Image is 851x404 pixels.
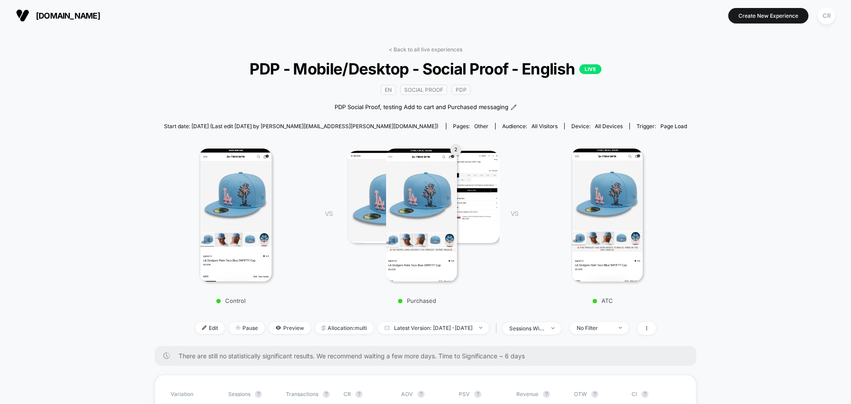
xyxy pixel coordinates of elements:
[632,391,680,398] span: CI
[493,322,503,335] span: |
[401,391,413,397] span: AOV
[511,210,518,217] span: VS
[452,85,471,95] span: PDP
[171,391,219,398] span: Variation
[474,123,488,129] span: other
[543,391,550,398] button: ?
[355,391,363,398] button: ?
[579,64,601,74] p: LIVE
[269,322,311,334] span: Preview
[389,46,462,53] a: < Back to all live experiences
[13,8,103,23] button: [DOMAIN_NAME]
[527,297,679,304] p: ATC
[577,325,612,331] div: No Filter
[229,322,265,334] span: Pause
[818,7,835,24] div: CR
[636,123,687,129] div: Trigger:
[186,59,665,78] span: PDP - Mobile/Desktop - Social Proof - English
[571,149,642,282] img: ATC main
[385,326,390,330] img: calendar
[660,123,687,129] span: Page Load
[595,123,623,129] span: all devices
[479,327,482,329] img: end
[341,297,493,304] p: Purchased
[179,352,679,360] span: There are still no statistically significant results. We recommend waiting a few more days . Time...
[400,85,447,95] span: SOCIAL PROOF
[195,322,225,334] span: Edit
[453,123,488,129] div: Pages:
[641,391,648,398] button: ?
[347,151,500,243] img: Purchased 1
[255,391,262,398] button: ?
[322,326,325,330] img: rebalance
[228,391,250,397] span: Sessions
[381,85,396,95] span: EN
[591,391,598,398] button: ?
[574,391,623,398] span: OTW
[315,322,374,334] span: Allocation: multi
[202,326,207,330] img: edit
[815,7,838,25] button: CR
[619,327,622,329] img: end
[418,391,425,398] button: ?
[378,322,489,334] span: Latest Version: [DATE] - [DATE]
[236,326,240,330] img: end
[564,123,629,129] span: Device:
[474,391,481,398] button: ?
[335,103,508,112] span: PDP Social Proof, testing Add to cart and Purchased messaging
[323,391,330,398] button: ?
[502,123,558,129] div: Audience:
[36,11,100,20] span: [DOMAIN_NAME]
[728,8,808,24] button: Create New Experience
[551,327,554,329] img: end
[450,144,461,155] div: 2
[344,391,351,397] span: CR
[155,297,307,304] p: Control
[459,391,470,397] span: PSV
[516,391,539,397] span: Revenue
[531,123,558,129] span: All Visitors
[386,149,457,282] img: Purchased main
[325,210,332,217] span: VS
[164,123,438,129] span: Start date: [DATE] (Last edit [DATE] by [PERSON_NAME][EMAIL_ADDRESS][PERSON_NAME][DOMAIN_NAME])
[286,391,318,397] span: Transactions
[199,149,272,282] img: Control main
[16,9,29,22] img: Visually logo
[509,325,545,332] div: sessions with impression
